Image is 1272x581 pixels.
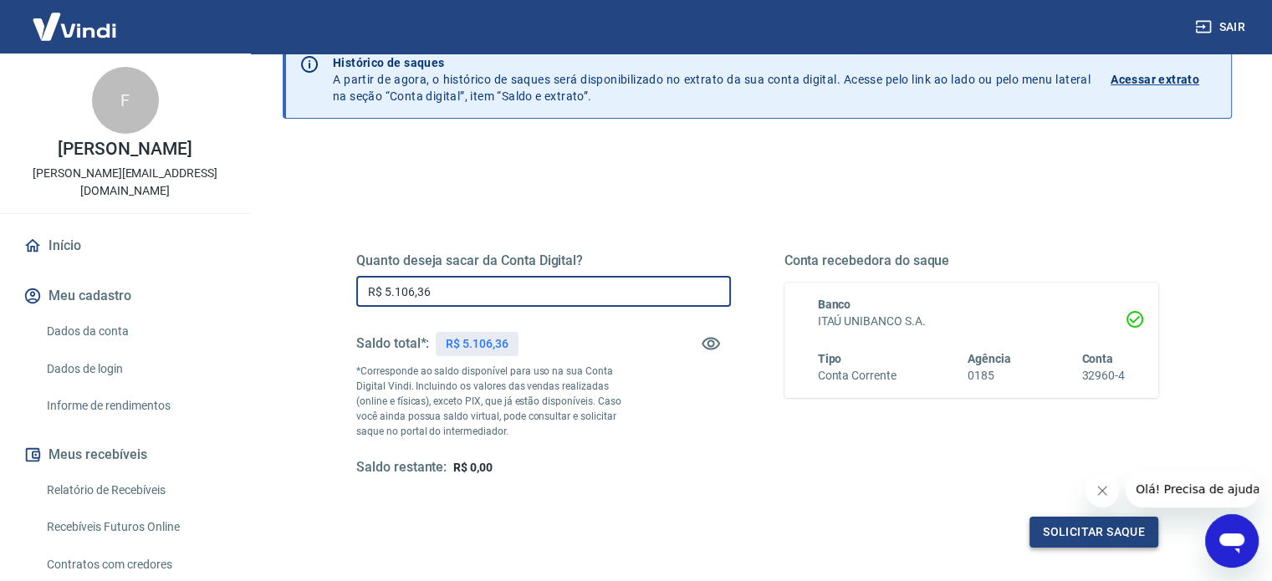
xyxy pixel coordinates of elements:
h6: 32960-4 [1081,367,1125,385]
a: Recebíveis Futuros Online [40,510,230,544]
p: Histórico de saques [333,54,1091,71]
a: Início [20,227,230,264]
button: Solicitar saque [1029,517,1158,548]
h5: Conta recebedora do saque [784,252,1159,269]
p: R$ 5.106,36 [446,335,508,353]
p: Acessar extrato [1111,71,1199,88]
span: Conta [1081,352,1113,365]
p: *Corresponde ao saldo disponível para uso na sua Conta Digital Vindi. Incluindo os valores das ve... [356,364,637,439]
a: Relatório de Recebíveis [40,473,230,507]
h5: Saldo total*: [356,335,429,352]
a: Acessar extrato [1111,54,1218,104]
span: Tipo [818,352,842,365]
img: Vindi [20,1,129,52]
h5: Saldo restante: [356,459,447,477]
a: Dados da conta [40,314,230,349]
button: Meus recebíveis [20,436,230,473]
span: Agência [968,352,1011,365]
span: Olá! Precisa de ajuda? [10,12,140,25]
h6: 0185 [968,367,1011,385]
button: Meu cadastro [20,278,230,314]
a: Informe de rendimentos [40,389,230,423]
p: [PERSON_NAME][EMAIL_ADDRESS][DOMAIN_NAME] [13,165,237,200]
h6: Conta Corrente [818,367,897,385]
button: Sair [1192,12,1252,43]
p: A partir de agora, o histórico de saques será disponibilizado no extrato da sua conta digital. Ac... [333,54,1091,104]
iframe: Mensagem da empresa [1126,471,1259,507]
a: Dados de login [40,352,230,386]
h6: ITAÚ UNIBANCO S.A. [818,313,1126,330]
span: R$ 0,00 [453,461,493,474]
div: F [92,67,159,134]
p: [PERSON_NAME] [58,140,192,158]
h5: Quanto deseja sacar da Conta Digital? [356,252,731,269]
iframe: Botão para abrir a janela de mensagens [1205,514,1259,568]
span: Banco [818,298,851,311]
iframe: Fechar mensagem [1086,474,1119,507]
